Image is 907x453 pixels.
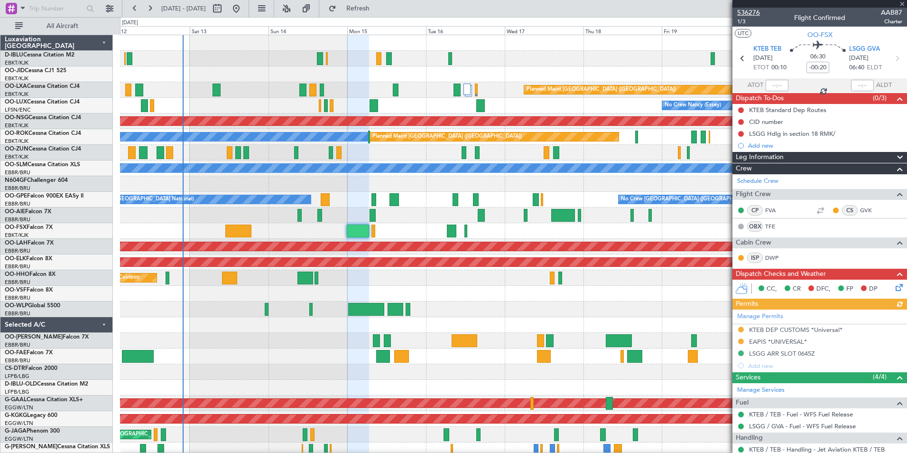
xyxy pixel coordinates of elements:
span: OO-JID [5,68,25,74]
a: DWP [765,254,787,262]
a: EBBR/BRU [5,263,30,270]
a: GVK [860,206,881,215]
span: Fuel [736,397,749,408]
a: LFPB/LBG [5,388,29,396]
a: EBBR/BRU [5,200,30,208]
span: (4/4) [873,372,887,382]
span: OO-ZUN [5,146,28,152]
span: Flight Crew [736,189,771,200]
a: OO-FAEFalcon 7X [5,350,53,356]
div: Wed 17 [505,26,583,35]
a: CS-DTRFalcon 2000 [5,366,57,371]
a: N604GFChallenger 604 [5,178,68,183]
a: D-IBLUCessna Citation M2 [5,52,74,58]
a: EBKT/KJK [5,122,28,129]
span: OO-LXA [5,84,27,89]
a: EBBR/BRU [5,294,30,302]
a: Manage Services [737,386,785,395]
div: Sun 14 [268,26,347,35]
a: EBBR/BRU [5,310,30,317]
span: 06:30 [810,52,825,62]
a: G-[PERSON_NAME]Cessna Citation XLS [5,444,110,450]
button: All Aircraft [10,19,103,34]
span: D-IBLU-OLD [5,381,37,387]
a: EBKT/KJK [5,75,28,82]
div: Add new [748,142,902,150]
span: OO-LAH [5,240,28,246]
span: G-KGKG [5,413,27,418]
a: LFSN/ENC [5,106,31,113]
a: OO-WLPGlobal 5500 [5,303,60,309]
a: OO-[PERSON_NAME]Falcon 7X [5,334,89,340]
a: OO-FSXFalcon 7X [5,225,53,230]
a: OO-JIDCessna CJ1 525 [5,68,66,74]
div: CID number [749,118,783,126]
a: EGGW/LTN [5,435,33,443]
span: CR [793,284,801,294]
div: [DATE] [122,19,138,27]
span: 00:10 [771,63,787,73]
span: 536276 [737,8,760,18]
input: Trip Number [29,1,83,16]
div: No Crew [GEOGRAPHIC_DATA] ([GEOGRAPHIC_DATA] National) [621,192,780,207]
span: OO-FSX [807,30,833,40]
span: FP [846,284,853,294]
a: EBBR/BRU [5,341,30,349]
a: OO-NSGCessna Citation CJ4 [5,115,81,121]
span: 06:40 [849,63,864,73]
span: ETOT [753,63,769,73]
span: [DATE] [753,54,773,63]
span: OO-ROK [5,131,28,136]
span: Dispatch To-Dos [736,93,784,104]
a: LSGG / GVA - Fuel - WFS Fuel Release [749,422,856,430]
a: EGGW/LTN [5,420,33,427]
div: ISP [747,253,763,263]
a: OO-ZUNCessna Citation CJ4 [5,146,81,152]
a: FVA [765,206,787,215]
span: CC, [767,284,777,294]
span: N604GF [5,178,27,183]
span: OO-ELK [5,256,26,262]
span: DP [869,284,878,294]
span: CS-DTR [5,366,25,371]
a: EGGW/LTN [5,404,33,411]
div: Planned Maint [GEOGRAPHIC_DATA] ([GEOGRAPHIC_DATA]) [372,130,522,144]
a: D-IBLU-OLDCessna Citation M2 [5,381,88,387]
div: No Crew Nancy (Essey) [665,98,721,113]
a: OO-ELKFalcon 8X [5,256,52,262]
span: ELDT [867,63,882,73]
span: OO-AIE [5,209,25,215]
span: OO-FSX [5,225,27,230]
div: Flight Confirmed [794,13,845,23]
div: Sat 13 [190,26,268,35]
a: TFE [765,222,787,231]
span: G-GAAL [5,397,27,403]
span: Charter [881,18,902,26]
span: OO-SLM [5,162,28,168]
div: Tue 16 [426,26,505,35]
a: EBKT/KJK [5,59,28,66]
span: Cabin Crew [736,237,771,248]
a: OO-LUXCessna Citation CJ4 [5,99,80,105]
span: Refresh [338,5,378,12]
a: KTEB / TEB - Fuel - WFS Fuel Release [749,410,853,418]
span: AAB87 [881,8,902,18]
div: CS [842,205,858,216]
a: EBBR/BRU [5,279,30,286]
span: ALDT [876,81,892,90]
span: OO-WLP [5,303,28,309]
a: EBKT/KJK [5,153,28,160]
a: OO-AIEFalcon 7X [5,209,51,215]
div: CP [747,205,763,216]
a: OO-HHOFalcon 8X [5,272,56,277]
a: EBKT/KJK [5,91,28,98]
div: Planned Maint [GEOGRAPHIC_DATA] ([GEOGRAPHIC_DATA]) [527,83,676,97]
span: ATOT [748,81,763,90]
span: OO-[PERSON_NAME] [5,334,63,340]
span: KTEB TEB [753,45,781,54]
a: OO-GPEFalcon 900EX EASy II [5,193,83,199]
span: Services [736,372,760,383]
a: EBBR/BRU [5,357,30,364]
span: LSGG GVA [849,45,880,54]
span: Dispatch Checks and Weather [736,269,826,280]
